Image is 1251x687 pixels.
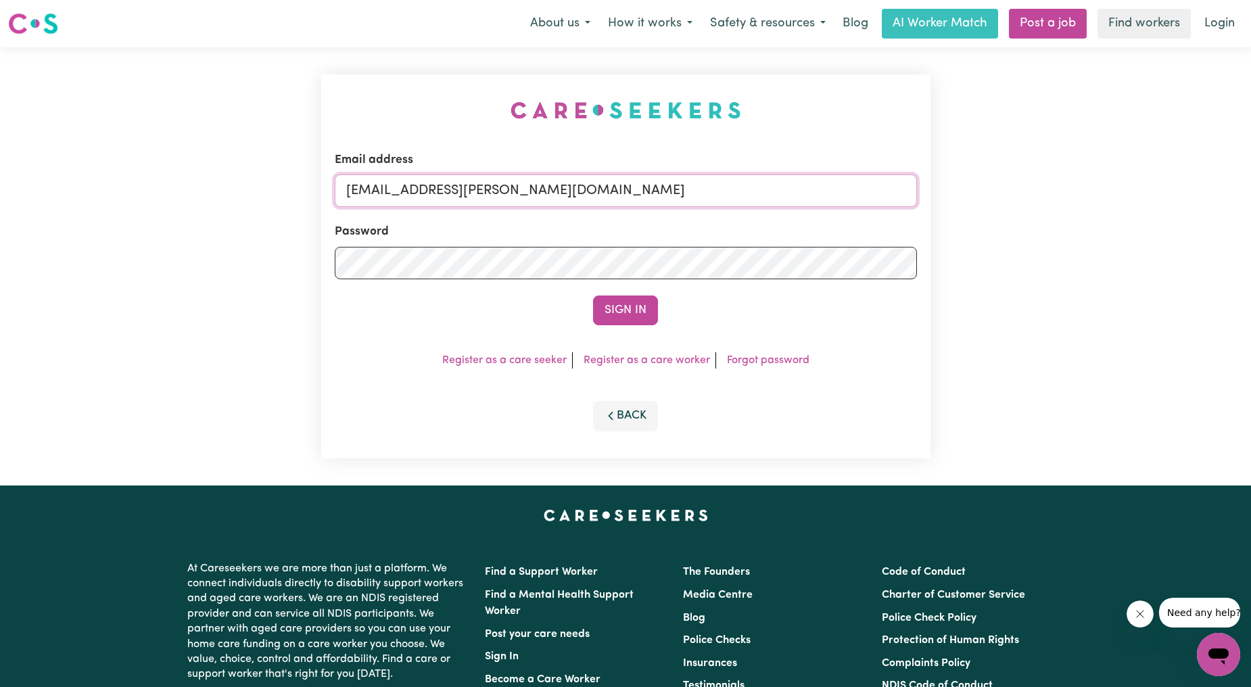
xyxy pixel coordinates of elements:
button: Back [593,401,658,431]
a: Media Centre [683,590,753,600]
button: How it works [599,9,701,38]
a: Register as a care worker [584,355,710,366]
a: Blog [834,9,876,39]
a: Code of Conduct [882,567,966,577]
a: Post a job [1009,9,1087,39]
a: The Founders [683,567,750,577]
a: Forgot password [727,355,809,366]
a: Careseekers home page [544,510,708,521]
label: Email address [335,151,413,169]
a: Post your care needs [485,629,590,640]
button: About us [521,9,599,38]
a: Become a Care Worker [485,674,600,685]
a: Police Check Policy [882,613,976,623]
iframe: Message from company [1159,598,1240,627]
label: Password [335,223,389,241]
a: Complaints Policy [882,658,970,669]
a: Insurances [683,658,737,669]
a: Find workers [1097,9,1191,39]
button: Sign In [593,295,658,325]
span: Need any help? [8,9,82,20]
a: Sign In [485,651,519,662]
a: Find a Support Worker [485,567,598,577]
a: Protection of Human Rights [882,635,1019,646]
a: Register as a care seeker [442,355,567,366]
a: Careseekers logo [8,8,58,39]
a: Find a Mental Health Support Worker [485,590,634,617]
iframe: Button to launch messaging window [1197,633,1240,676]
button: Safety & resources [701,9,834,38]
input: Email address [335,174,917,207]
a: AI Worker Match [882,9,998,39]
img: Careseekers logo [8,11,58,36]
a: Charter of Customer Service [882,590,1025,600]
iframe: Close message [1127,600,1154,627]
a: Blog [683,613,705,623]
a: Login [1196,9,1243,39]
a: Police Checks [683,635,751,646]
